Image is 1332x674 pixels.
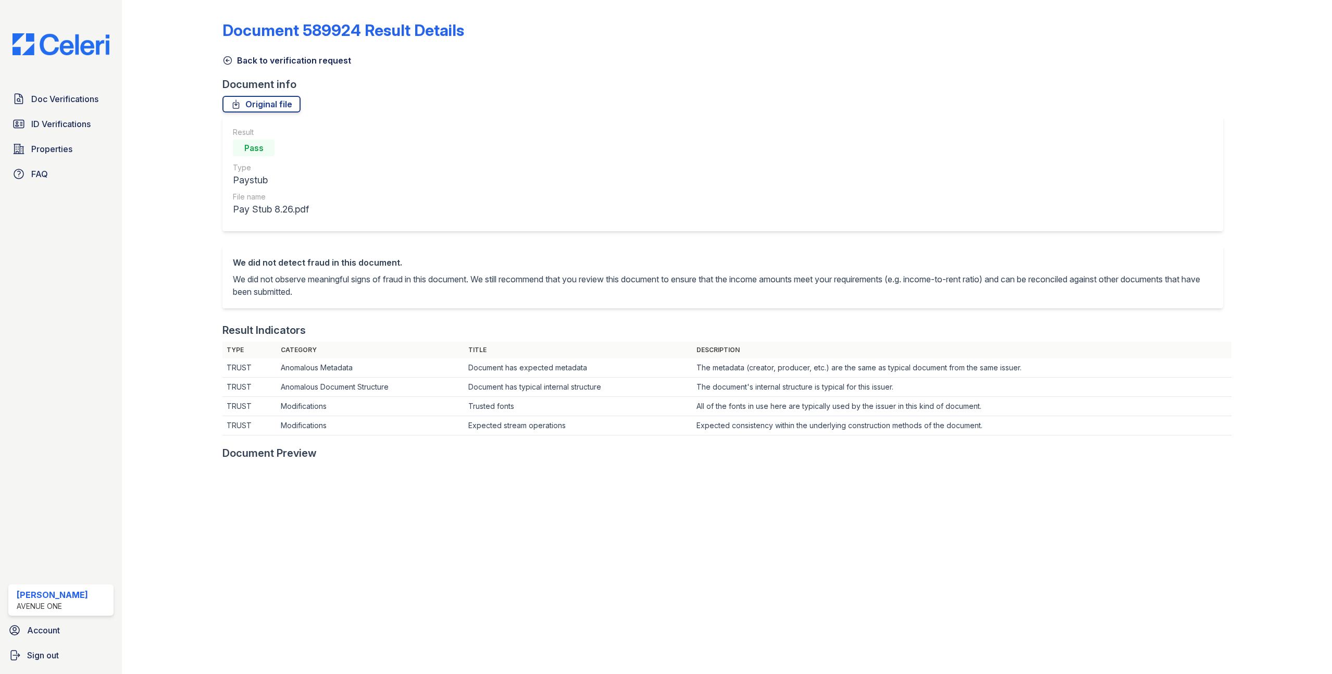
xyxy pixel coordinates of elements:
[31,118,91,130] span: ID Verifications
[233,140,275,156] div: Pass
[222,77,1231,92] div: Document info
[233,173,309,188] div: Paystub
[4,645,118,666] a: Sign out
[233,202,309,217] div: Pay Stub 8.26.pdf
[8,114,114,134] a: ID Verifications
[222,21,464,40] a: Document 589924 Result Details
[464,342,692,358] th: Title
[277,416,464,435] td: Modifications
[27,649,59,661] span: Sign out
[31,168,48,180] span: FAQ
[222,323,306,338] div: Result Indicators
[8,164,114,184] a: FAQ
[8,89,114,109] a: Doc Verifications
[233,163,309,173] div: Type
[464,416,692,435] td: Expected stream operations
[277,358,464,378] td: Anomalous Metadata
[222,397,276,416] td: TRUST
[233,127,309,138] div: Result
[692,416,1231,435] td: Expected consistency within the underlying construction methods of the document.
[692,397,1231,416] td: All of the fonts in use here are typically used by the issuer in this kind of document.
[8,139,114,159] a: Properties
[222,358,276,378] td: TRUST
[27,624,60,636] span: Account
[4,620,118,641] a: Account
[233,256,1212,269] div: We did not detect fraud in this document.
[31,93,98,105] span: Doc Verifications
[277,342,464,358] th: Category
[464,358,692,378] td: Document has expected metadata
[692,358,1231,378] td: The metadata (creator, producer, etc.) are the same as typical document from the same issuer.
[222,378,276,397] td: TRUST
[277,397,464,416] td: Modifications
[222,342,276,358] th: Type
[692,378,1231,397] td: The document's internal structure is typical for this issuer.
[17,589,88,601] div: [PERSON_NAME]
[464,397,692,416] td: Trusted fonts
[17,601,88,611] div: Avenue One
[233,273,1212,298] p: We did not observe meaningful signs of fraud in this document. We still recommend that you review...
[222,96,301,113] a: Original file
[31,143,72,155] span: Properties
[277,378,464,397] td: Anomalous Document Structure
[222,416,276,435] td: TRUST
[233,192,309,202] div: File name
[692,342,1231,358] th: Description
[222,446,317,460] div: Document Preview
[222,54,351,67] a: Back to verification request
[4,33,118,55] img: CE_Logo_Blue-a8612792a0a2168367f1c8372b55b34899dd931a85d93a1a3d3e32e68fde9ad4.png
[464,378,692,397] td: Document has typical internal structure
